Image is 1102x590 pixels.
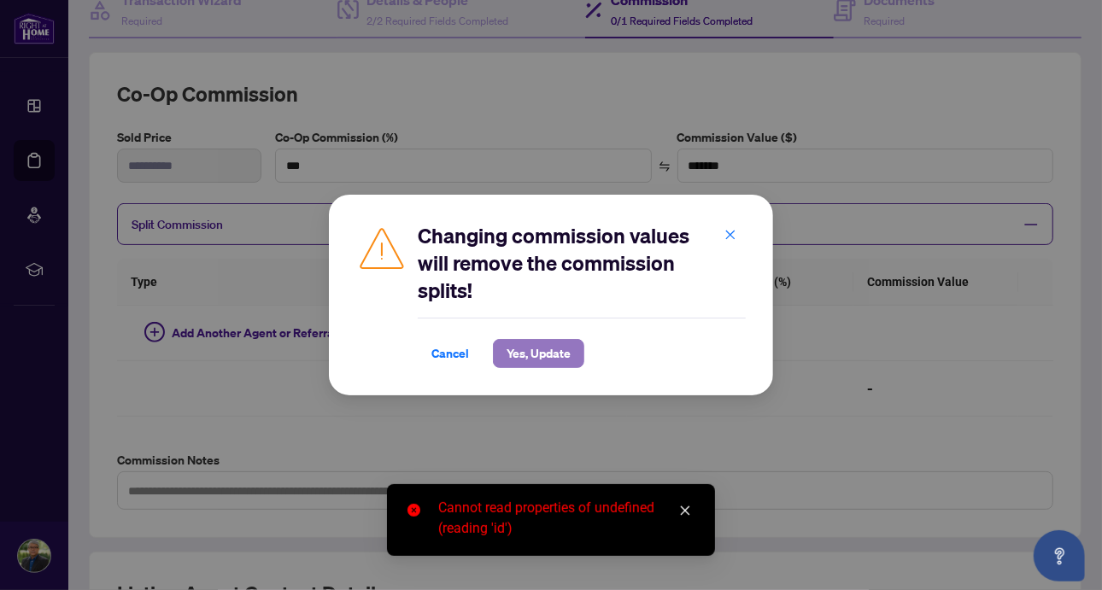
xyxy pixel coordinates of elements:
div: Cannot read properties of undefined (reading 'id') [438,498,695,539]
button: Yes, Update [493,339,584,368]
span: Yes, Update [507,340,571,367]
span: close [679,505,691,517]
button: Cancel [418,339,483,368]
img: Caution Icon [356,222,407,273]
h2: Changing commission values will remove the commission splits! [418,222,746,304]
button: Open asap [1034,530,1085,581]
span: close [724,229,736,241]
a: Close [676,501,695,520]
span: Cancel [431,340,469,367]
span: close-circle [407,504,420,517]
